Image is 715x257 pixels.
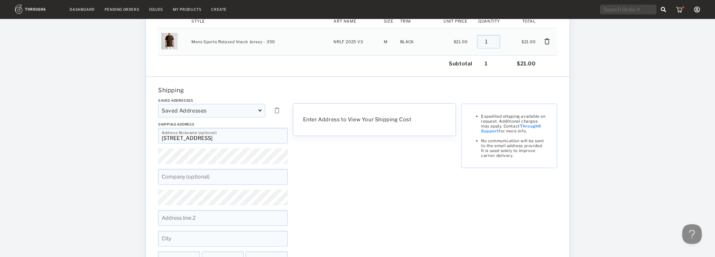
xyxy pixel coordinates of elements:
[453,39,467,44] span: $ 21.00
[15,5,60,14] img: logo.1c10ca64.svg
[158,169,288,185] input: Company (optional)
[481,138,547,158] li: No communication will be sent to the email address provided. It is used solely to improve carrier...
[191,28,333,55] td: Mens Sports Relaxed Vneck Jersey - 350
[158,122,288,126] label: Shipping Address
[273,107,280,113] img: icon_delete_disabled.60ed197d.svg
[400,28,423,55] td: BLACK
[161,33,178,49] img: 1462_Thumb_f3f29f57e7af48b79c34d408cebf4163-462-.png
[162,130,217,135] span: Address Nickname (optional)
[423,60,472,67] div: Subtotal
[303,116,411,123] span: Enter Address to View Your Shipping Cost
[173,7,202,12] a: My Products
[158,231,288,247] input: City
[384,15,400,28] th: Size
[384,28,400,55] td: M
[500,15,541,28] th: Total
[158,210,288,226] input: Address line 2
[477,35,500,48] input: Qty
[105,7,139,12] a: Pending Orders
[423,15,472,28] th: Unit Price
[544,38,550,44] img: icon_delete_bw.a51fc19f.svg
[149,7,163,12] a: Issues
[481,114,547,133] li: Expedited shipping available on request. Additional charges may apply. Contact for more info.
[682,224,702,244] iframe: Toggle Customer Support
[158,98,288,102] label: Saved Addresses
[158,87,557,94] div: Shipping
[601,5,656,14] input: Search Order #
[481,124,541,133] a: Through6 Support
[333,15,384,28] th: Art Name
[400,15,423,28] th: Trim
[676,6,684,13] img: icon_cart_red_dot.b92b630d.svg
[191,15,333,28] th: Style
[472,60,500,67] div: 1
[500,60,536,67] div: $21.00
[333,28,384,55] td: NRLF 2025 V3
[158,128,288,144] input: Address Nickname (optional)
[70,7,95,12] a: Dashboard
[211,7,227,12] a: Create
[472,15,500,28] th: Quantity
[158,104,265,117] div: Saved Addresses
[500,28,541,55] td: $ 21.00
